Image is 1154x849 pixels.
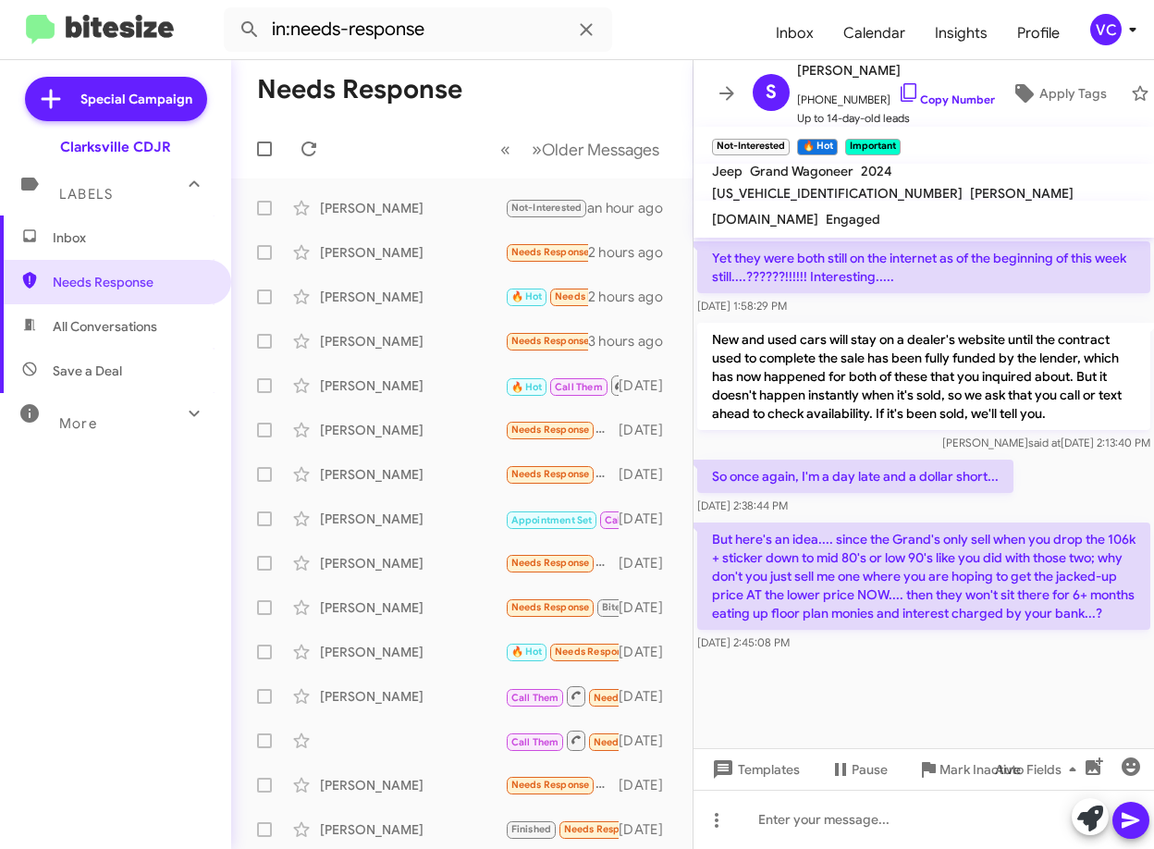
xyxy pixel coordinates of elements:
[712,211,818,228] span: [DOMAIN_NAME]
[942,436,1150,449] span: [PERSON_NAME] [DATE] 2:13:40 PM
[995,77,1122,110] button: Apply Tags
[505,774,619,795] div: Hello. I am not interested unless you are willing to pay a premium on its value.
[619,376,678,395] div: [DATE]
[505,419,619,440] div: Do you have a velvet red Sumitt in stock?
[320,199,505,217] div: [PERSON_NAME]
[602,601,679,613] span: Bitesize Pro-Tip!
[490,130,670,168] nav: Page navigation example
[1074,14,1134,45] button: VC
[505,241,588,263] div: Which truck was this ?
[511,290,543,302] span: 🔥 Hot
[902,753,1036,786] button: Mark Inactive
[826,211,880,228] span: Engaged
[619,465,678,484] div: [DATE]
[257,75,462,105] h1: Needs Response
[320,776,505,794] div: [PERSON_NAME]
[60,138,171,156] div: Clarksville CDJR
[505,597,619,618] div: Victoria, I would love to make a deal. I want to buy two new cars by the end of this year. Tradin...
[505,463,619,485] div: Hi [PERSON_NAME] im currently working with [PERSON_NAME] at Ourisman to sell these cars we are ju...
[320,288,505,306] div: [PERSON_NAME]
[619,687,678,706] div: [DATE]
[511,381,543,393] span: 🔥 Hot
[505,552,619,573] div: Will do
[511,692,559,704] span: Call Them
[511,779,590,791] span: Needs Response
[511,823,552,835] span: Finished
[320,554,505,572] div: [PERSON_NAME]
[766,78,777,107] span: S
[1090,14,1122,45] div: VC
[80,90,192,108] span: Special Campaign
[861,163,892,179] span: 2024
[320,598,505,617] div: [PERSON_NAME]
[995,753,1084,786] span: Auto Fields
[320,421,505,439] div: [PERSON_NAME]
[619,643,678,661] div: [DATE]
[320,376,505,395] div: [PERSON_NAME]
[1039,77,1107,110] span: Apply Tags
[588,243,678,262] div: 2 hours ago
[505,818,619,840] div: Yep I know. But unless it was a ridiculous deal that benefits me why would I consider it if I was...
[505,374,619,397] div: Inbound Call
[594,736,672,748] span: Needs Response
[815,753,902,786] button: Pause
[320,243,505,262] div: [PERSON_NAME]
[500,138,510,161] span: «
[619,598,678,617] div: [DATE]
[555,290,633,302] span: Needs Response
[555,646,633,658] span: Needs Response
[59,186,113,203] span: Labels
[564,823,643,835] span: Needs Response
[555,381,603,393] span: Call Them
[511,424,590,436] span: Needs Response
[605,514,653,526] span: Call Them
[25,77,207,121] a: Special Campaign
[505,684,619,707] div: Inbound Call
[712,139,790,155] small: Not-Interested
[829,6,920,60] a: Calendar
[505,641,619,662] div: thats very close to me can i see a walk around of the vehicle please
[588,288,678,306] div: 2 hours ago
[852,753,888,786] span: Pause
[619,510,678,528] div: [DATE]
[708,753,800,786] span: Templates
[320,643,505,661] div: [PERSON_NAME]
[511,468,590,480] span: Needs Response
[939,753,1021,786] span: Mark Inactive
[797,139,837,155] small: 🔥 Hot
[712,185,963,202] span: [US_VEHICLE_IDENTIFICATION_NUMBER]
[797,59,995,81] span: [PERSON_NAME]
[619,421,678,439] div: [DATE]
[53,273,210,291] span: Needs Response
[511,557,590,569] span: Needs Response
[712,163,743,179] span: Jeep
[594,692,672,704] span: Needs Response
[1002,6,1074,60] a: Profile
[619,554,678,572] div: [DATE]
[588,332,678,351] div: 3 hours ago
[53,362,122,380] span: Save a Deal
[697,460,1013,493] p: So once again, I'm a day late and a dollar short...
[845,139,901,155] small: Important
[980,753,1099,786] button: Auto Fields
[697,635,790,649] span: [DATE] 2:45:08 PM
[224,7,612,52] input: Search
[532,138,542,161] span: »
[505,330,588,351] div: I would like a quote first
[53,317,157,336] span: All Conversations
[619,732,678,750] div: [DATE]
[511,202,583,214] span: Not-Interested
[697,299,787,313] span: [DATE] 1:58:29 PM
[511,736,559,748] span: Call Them
[761,6,829,60] a: Inbox
[750,163,853,179] span: Grand Wagoneer
[920,6,1002,60] a: Insights
[1028,436,1061,449] span: said at
[59,415,97,432] span: More
[505,197,587,218] div: But here's an idea.... since the Grand's only sell when you drop the 106k + sticker down to mid 8...
[320,332,505,351] div: [PERSON_NAME]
